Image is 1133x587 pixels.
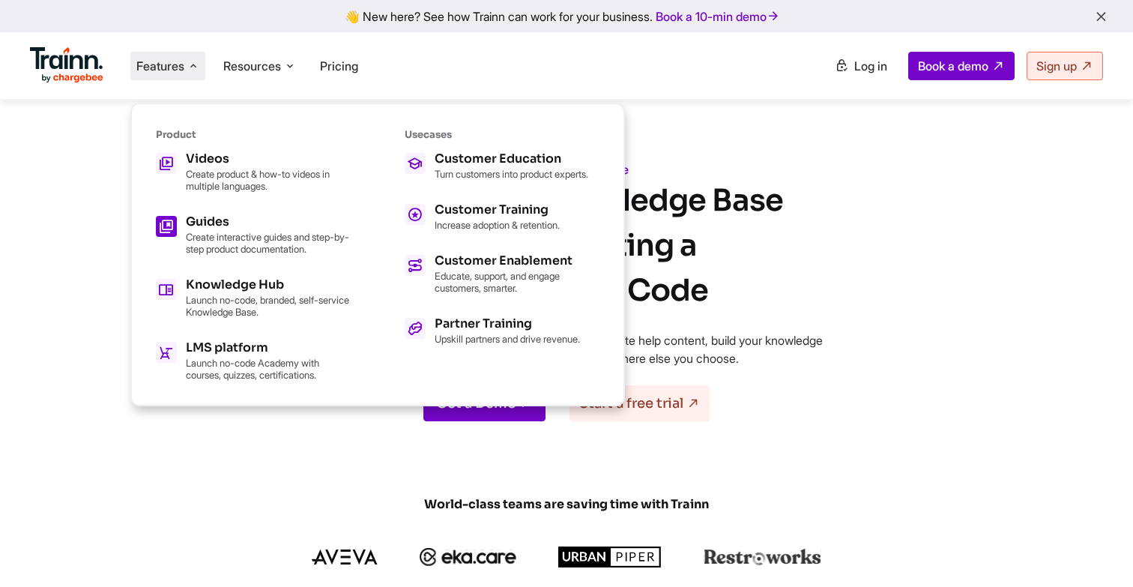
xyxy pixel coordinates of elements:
div: Customer Training [435,204,560,216]
div: Usecases [405,128,599,141]
a: Sign up [1027,52,1103,80]
a: LMS platform Launch no-code Academy with courses, quizzes, certifications. [156,342,351,381]
span: Log in [854,58,887,73]
p: Educate, support, and engage customers, smarter. [435,270,599,294]
p: Create product & how-to videos in multiple languages. [186,168,351,192]
span: World-class teams are saving time with Trainn [207,496,926,513]
div: Knowledge Hub [186,279,351,291]
a: Guides Create interactive guides and step-by-step product documentation. [156,216,351,255]
p: Launch no-code Academy with courses, quizzes, certifications. [186,357,351,381]
span: Features [136,58,184,74]
img: ekacare logo [420,548,517,566]
a: Start a free trial [569,385,710,421]
span: Resources [223,58,281,74]
div: 👋 New here? See how Trainn can work for your business. [9,9,1124,23]
img: Trainn Logo [30,47,103,83]
a: Customer Training Increase adoption & retention. [405,204,599,231]
a: Videos Create product & how-to videos in multiple languages. [156,153,351,192]
div: Customer Enablement [435,255,599,267]
iframe: Chat Widget [1058,515,1133,587]
a: Pricing [320,58,358,73]
p: Upskill partners and drive revenue. [435,333,580,345]
a: Log in [826,52,896,79]
p: Turn customers into product experts. [435,168,588,180]
div: Guides [186,216,351,228]
div: Partner Training [435,318,580,330]
img: urbanpiper logo [558,547,662,568]
a: Partner Training Upskill partners and drive revenue. [405,318,599,345]
p: Create interactive guides and step-by-step product documentation. [186,231,351,255]
div: Customer Education [435,153,588,165]
img: restroworks logo [704,549,821,565]
a: Customer Enablement Educate, support, and engage customers, smarter. [405,255,599,294]
a: Book a demo [908,52,1015,80]
p: Launch no-code, branded, self-service Knowledge Base. [186,294,351,318]
a: Knowledge Hub Launch no-code, branded, self-service Knowledge Base. [156,279,351,318]
span: Book a demo [918,58,988,73]
div: LMS platform [186,342,351,354]
div: Videos [186,153,351,165]
a: Book a 10-min demo [653,6,783,27]
div: Product [156,128,351,141]
a: Customer Education Turn customers into product experts. [405,153,599,180]
img: aveva logo [312,550,378,565]
span: Sign up [1036,58,1077,73]
p: Increase adoption & retention. [435,219,560,231]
